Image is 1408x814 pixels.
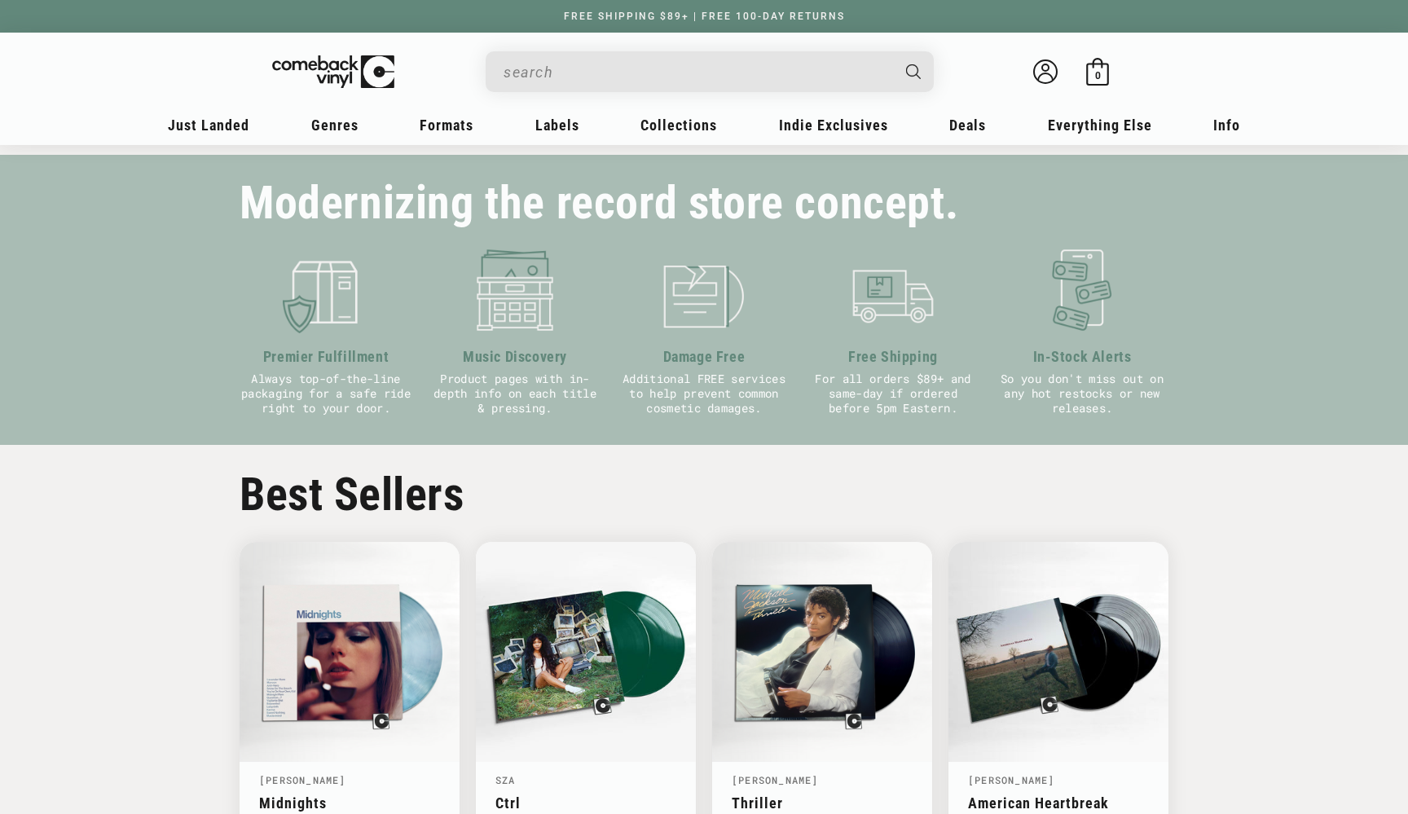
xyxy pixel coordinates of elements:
span: Collections [640,117,717,134]
span: Info [1213,117,1240,134]
button: Search [892,51,936,92]
div: Search [486,51,934,92]
p: For all orders $89+ and same-day if ordered before 5pm Eastern. [807,372,979,416]
a: American Heartbreak [968,794,1149,812]
a: [PERSON_NAME] [259,773,346,786]
a: [PERSON_NAME] [732,773,819,786]
span: Everything Else [1048,117,1152,134]
p: Additional FREE services to help prevent common cosmetic damages. [618,372,790,416]
span: Indie Exclusives [779,117,888,134]
h3: Damage Free [618,345,790,367]
p: Product pages with in-depth info on each title & pressing. [429,372,601,416]
a: SZA [495,773,516,786]
h3: Free Shipping [807,345,979,367]
p: Always top-of-the-line packaging for a safe ride right to your door. [240,372,412,416]
span: Labels [535,117,579,134]
span: Genres [311,117,359,134]
h2: Best Sellers [240,468,1168,521]
a: FREE SHIPPING $89+ | FREE 100-DAY RETURNS [548,11,861,22]
span: Just Landed [168,117,249,134]
span: 0 [1095,69,1101,81]
h3: Premier Fulfillment [240,345,412,367]
span: Deals [949,117,986,134]
h3: Music Discovery [429,345,601,367]
a: [PERSON_NAME] [968,773,1055,786]
h3: In-Stock Alerts [996,345,1168,367]
span: Formats [420,117,473,134]
p: So you don't miss out on any hot restocks or new releases. [996,372,1168,416]
a: Midnights [259,794,440,812]
h2: Modernizing the record store concept. [240,184,958,222]
a: Thriller [732,794,913,812]
input: When autocomplete results are available use up and down arrows to review and enter to select [504,55,890,89]
a: Ctrl [495,794,676,812]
